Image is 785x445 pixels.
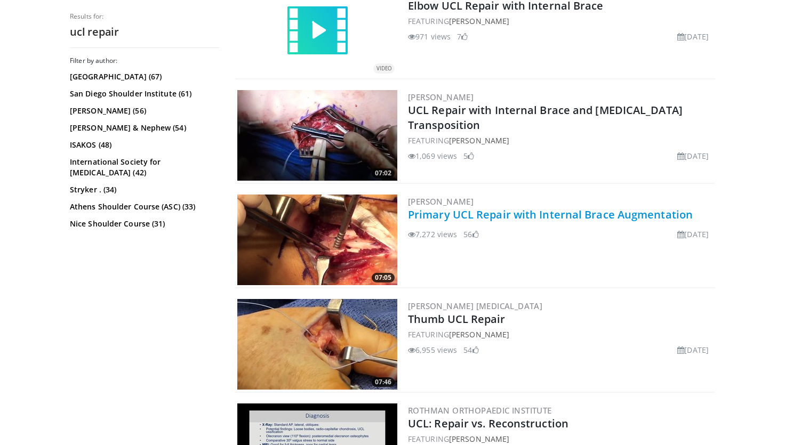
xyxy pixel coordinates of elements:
a: [PERSON_NAME] [408,92,474,102]
li: 56 [463,229,478,240]
h2: ucl repair [70,25,219,39]
li: 1,069 views [408,150,457,161]
a: [PERSON_NAME] & Nephew (54) [70,123,217,133]
div: FEATURING [408,329,713,340]
a: [PERSON_NAME] [449,434,509,444]
li: 971 views [408,31,451,42]
a: [PERSON_NAME] [449,329,509,339]
li: [DATE] [677,229,709,240]
a: San Diego Shoulder Institute (61) [70,88,217,99]
li: [DATE] [677,31,709,42]
a: Thumb UCL Repair [408,312,506,326]
li: 5 [463,150,474,161]
img: 594f81bd-863a-463e-a92b-083c1a68eb22.300x170_q85_crop-smart_upscale.jpg [237,195,397,285]
a: [PERSON_NAME] [MEDICAL_DATA] [408,301,542,311]
span: 07:05 [372,273,395,282]
p: Results for: [70,12,219,21]
li: [DATE] [677,344,709,355]
li: [DATE] [677,150,709,161]
a: Nice Shoulder Course (31) [70,219,217,229]
a: 07:05 [237,195,397,285]
a: Primary UCL Repair with Internal Brace Augmentation [408,207,693,222]
li: 6,955 views [408,344,457,355]
a: International Society for [MEDICAL_DATA] (42) [70,157,217,178]
span: 07:02 [372,168,395,178]
a: [PERSON_NAME] [449,16,509,26]
small: VIDEO [377,65,391,72]
a: UCL: Repair vs. Reconstruction [408,416,568,431]
a: [PERSON_NAME] [408,196,474,207]
a: Athens Shoulder Course (ASC) (33) [70,201,217,212]
a: ISAKOS (48) [70,140,217,150]
img: 58670e5d-43ad-4055-aa7b-3195a60b57b7.300x170_q85_crop-smart_upscale.jpg [237,90,397,181]
a: 07:02 [237,90,397,181]
li: 7 [457,31,468,42]
h3: Filter by author: [70,56,219,65]
span: 07:46 [372,377,395,387]
a: Stryker . (34) [70,184,217,195]
li: 54 [463,344,478,355]
a: UCL Repair with Internal Brace and [MEDICAL_DATA] Transposition [408,103,683,132]
div: FEATURING [408,135,713,146]
a: [PERSON_NAME] [449,135,509,145]
div: FEATURING [408,433,713,444]
img: c7ee6761-5826-456e-8b93-af5826c59d36.300x170_q85_crop-smart_upscale.jpg [237,299,397,390]
a: Rothman Orthopaedic Institute [408,405,552,416]
div: FEATURING [408,15,713,27]
a: [GEOGRAPHIC_DATA] (67) [70,71,217,82]
a: 07:46 [237,299,397,390]
li: 7,272 views [408,229,457,240]
a: [PERSON_NAME] (56) [70,106,217,116]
